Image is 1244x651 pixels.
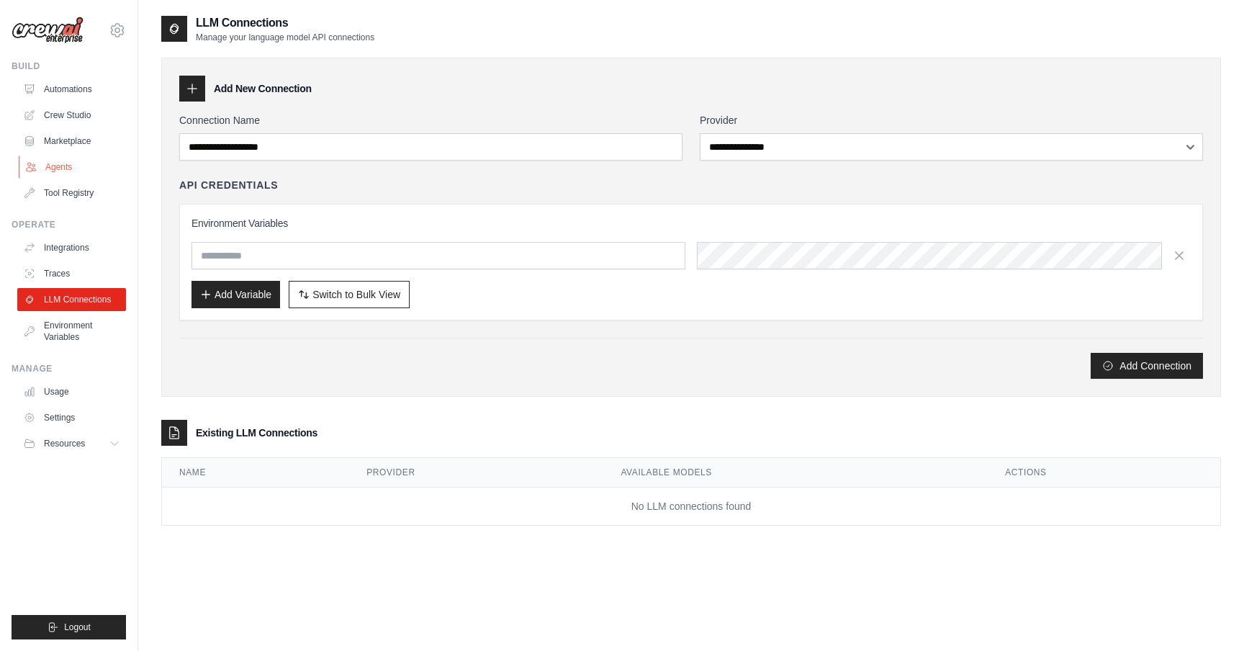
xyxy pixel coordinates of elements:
td: No LLM connections found [162,488,1220,526]
th: Provider [349,458,603,488]
button: Logout [12,615,126,639]
button: Add Variable [191,281,280,308]
th: Available Models [603,458,988,488]
span: Logout [64,621,91,633]
a: Tool Registry [17,181,126,205]
h3: Existing LLM Connections [196,426,317,440]
a: Automations [17,78,126,101]
a: Crew Studio [17,104,126,127]
a: Usage [17,380,126,403]
a: Traces [17,262,126,285]
button: Resources [17,432,126,455]
a: Integrations [17,236,126,259]
div: Operate [12,219,126,230]
h3: Add New Connection [214,81,312,96]
img: Logo [12,17,84,44]
div: Build [12,60,126,72]
h3: Environment Variables [191,216,1191,230]
span: Switch to Bulk View [312,287,400,302]
a: Settings [17,406,126,429]
p: Manage your language model API connections [196,32,374,43]
h4: API Credentials [179,178,278,192]
button: Switch to Bulk View [289,281,410,308]
a: Environment Variables [17,314,126,349]
a: Agents [19,156,127,179]
div: Manage [12,363,126,374]
h2: LLM Connections [196,14,374,32]
th: Actions [988,458,1220,488]
label: Connection Name [179,113,682,127]
th: Name [162,458,349,488]
button: Add Connection [1091,353,1203,379]
label: Provider [700,113,1203,127]
a: Marketplace [17,130,126,153]
a: LLM Connections [17,288,126,311]
span: Resources [44,438,85,449]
